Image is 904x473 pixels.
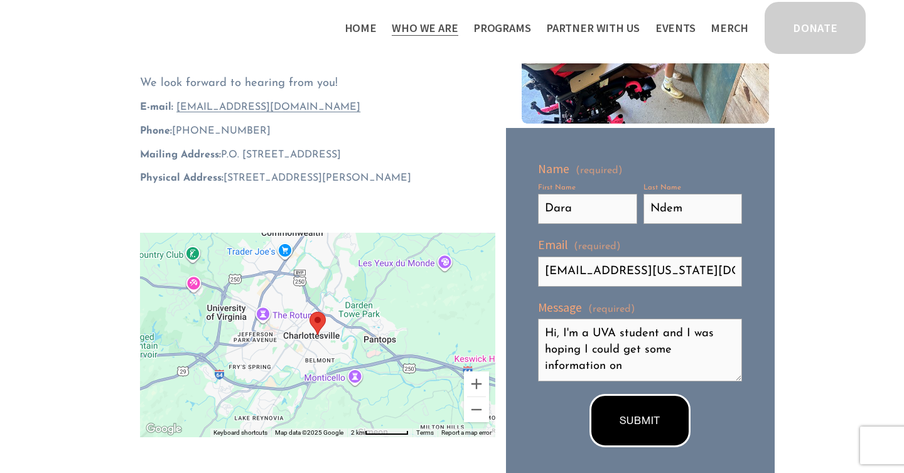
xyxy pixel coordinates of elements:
button: Zoom out [464,397,489,422]
a: Terms [416,429,434,436]
button: SUBMITSUBMIT [589,394,691,447]
span: SUBMIT [620,415,660,427]
div: First Name [538,183,637,194]
span: Map data ©2025 Google [275,429,343,436]
span: Email [538,236,568,253]
button: Zoom in [464,371,489,396]
strong: Physical Address: [140,173,223,183]
div: RHI Headquarters 911 East Jefferson Street Charlottesville, VA, 22902, United States [309,312,326,335]
span: Name [538,161,569,178]
a: Events [655,18,696,38]
a: folder dropdown [546,18,640,38]
a: Merch [711,18,748,38]
span: [STREET_ADDRESS][PERSON_NAME] [140,173,411,183]
span: (required) [576,166,623,176]
button: Keyboard shortcuts [213,428,267,437]
span: Message [538,299,582,316]
strong: Phone: [140,126,172,136]
a: folder dropdown [392,18,458,38]
span: P.O. [STREET_ADDRESS] [140,150,341,160]
img: Google [143,421,185,437]
span: Partner With Us [546,19,640,38]
textarea: Hi, I'm a UVA student and I was hoping I could get some information on [538,319,742,381]
span: (required) [588,302,635,317]
strong: E-mail: [140,102,173,112]
a: folder dropdown [473,18,531,38]
span: Who We Are [392,19,458,38]
span: (required) [574,240,621,254]
div: Last Name [643,183,743,194]
a: Report a map error [441,429,492,436]
span: We look forward to hearing from you! [140,77,338,89]
span: 2 km [351,429,365,436]
span: Programs [473,19,531,38]
span: ‪[PHONE_NUMBER]‬ [140,126,271,136]
button: Map Scale: 2 km per 66 pixels [347,428,412,437]
strong: Mailing Address: [140,150,221,160]
a: [EMAIL_ADDRESS][DOMAIN_NAME] [176,102,360,112]
a: Open this area in Google Maps (opens a new window) [143,421,185,437]
a: Home [345,18,377,38]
